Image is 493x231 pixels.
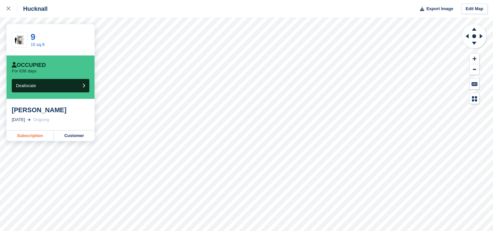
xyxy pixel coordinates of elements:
[17,5,48,13] div: Hucknall
[470,64,479,75] button: Zoom Out
[12,106,89,114] div: [PERSON_NAME]
[461,4,488,14] a: Edit Map
[31,32,35,42] a: 9
[12,34,27,46] img: 15-sqft-unit.jpg
[31,42,45,47] a: 15 sq.ft
[470,93,479,104] button: Map Legend
[54,131,94,141] a: Customer
[12,79,89,92] button: Deallocate
[470,54,479,64] button: Zoom In
[426,6,453,12] span: Export Image
[16,83,36,88] span: Deallocate
[12,62,46,69] div: Occupied
[33,116,49,123] div: Ongoing
[470,79,479,89] button: Keyboard Shortcuts
[27,118,31,121] img: arrow-right-light-icn-cde0832a797a2874e46488d9cf13f60e5c3a73dbe684e267c42b8395dfbc2abf.svg
[12,116,25,123] div: [DATE]
[12,69,36,74] p: For 638 days
[416,4,453,14] button: Export Image
[7,131,54,141] a: Subscription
